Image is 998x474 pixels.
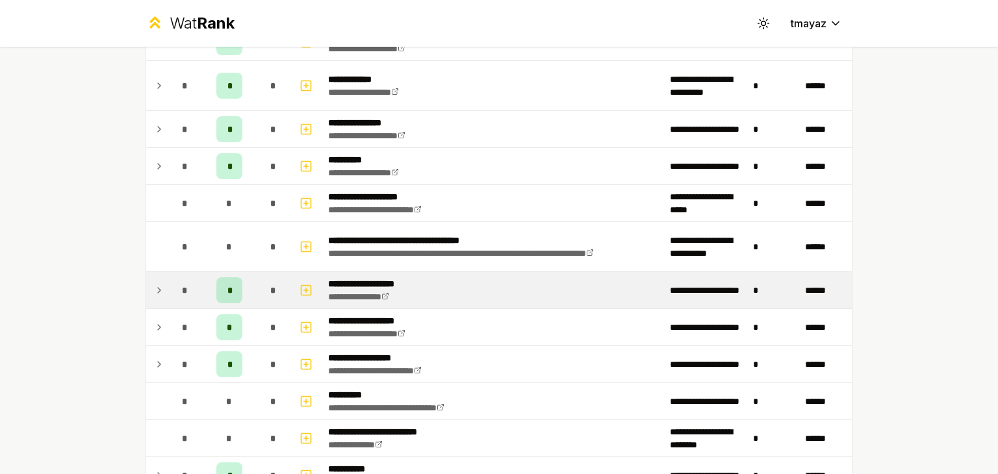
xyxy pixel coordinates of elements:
button: tmayaz [780,12,852,35]
label: Font Size [5,79,45,90]
div: Wat [170,13,235,34]
span: tmayaz [791,16,826,31]
a: WatRank [146,13,235,34]
span: Rank [197,14,235,32]
a: Back to Top [19,17,70,28]
span: 16 px [16,90,36,101]
h3: Style [5,41,190,55]
div: Outline [5,5,190,17]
